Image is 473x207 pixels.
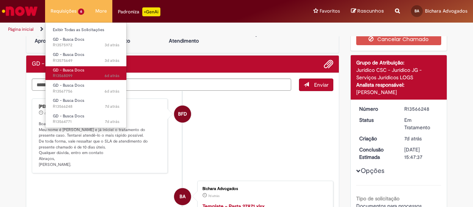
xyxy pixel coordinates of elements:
[324,59,333,69] button: Adicionar anexos
[314,81,329,88] span: Enviar
[357,7,384,14] span: Rascunhos
[45,22,127,128] ul: Requisições
[39,104,162,109] div: [PERSON_NAME]
[105,119,119,124] time: 24/09/2025 20:55:46
[105,89,119,94] span: 6d atrás
[354,146,399,161] dt: Conclusão Estimada
[118,7,160,16] div: Padroniza
[53,73,119,79] span: R13568099
[105,119,119,124] span: 7d atrás
[45,51,127,64] a: Aberto R13575649 : GD - Busca Docs
[354,135,399,142] dt: Criação
[29,30,65,44] p: Aguardando Aprovação
[142,7,160,16] p: +GenAi
[178,105,187,123] span: BFD
[354,105,399,113] dt: Número
[174,188,191,205] div: Bichara Advogados
[53,67,84,73] span: GD - Busca Docs
[415,9,419,13] span: BA
[404,135,422,142] time: 25/09/2025 11:47:34
[354,116,399,124] dt: Status
[356,66,442,81] div: Jurídico CSC - Jurídico JG - Serviços Jurídicos LOGS
[45,112,127,126] a: Aberto R13564771 : GD - Busca Docs
[45,36,127,49] a: Aberto R13575972 : GD - Busca Docs
[208,194,220,198] time: 25/09/2025 11:43:08
[51,7,76,15] span: Requisições
[53,42,119,48] span: R13575972
[105,73,119,79] span: 6d atrás
[105,42,119,48] time: 29/09/2025 11:04:06
[53,119,119,125] span: R13564771
[404,116,439,131] div: Em Tratamento
[105,89,119,94] time: 25/09/2025 16:20:12
[95,7,107,15] span: More
[53,89,119,94] span: R13567756
[180,188,186,206] span: BA
[32,61,76,67] h2: GD - Busca Docs Histórico de tíquete
[105,42,119,48] span: 3d atrás
[105,104,119,109] span: 7d atrás
[351,8,384,15] a: Rascunhos
[299,79,333,91] button: Enviar
[6,23,310,36] ul: Trilhas de página
[53,104,119,110] span: R13566248
[356,195,399,202] b: Tipo de solicitação
[45,81,127,95] a: Aberto R13567756 : GD - Busca Docs
[404,135,422,142] span: 7d atrás
[404,146,439,161] div: [DATE] 15:47:37
[166,30,202,44] p: Em Atendimento
[356,59,442,66] div: Grupo de Atribuição:
[39,121,162,168] p: Boa tarde, tudo bem? Meu nome é [PERSON_NAME] e já iniciei o tratamento do presente caso. Tentare...
[53,52,84,57] span: GD - Busca Docs
[45,66,127,80] a: Aberto R13568099 : GD - Busca Docs
[1,4,39,19] img: ServiceNow
[32,79,291,91] textarea: Digite sua mensagem aqui...
[404,105,439,113] div: R13566248
[45,97,127,110] a: Aberto R13566248 : GD - Busca Docs
[53,58,119,64] span: R13575649
[356,33,442,45] button: Cancelar Chamado
[45,26,127,34] a: Exibir Todas as Solicitações
[8,26,34,32] a: Página inicial
[105,58,119,63] span: 3d atrás
[105,73,119,79] time: 25/09/2025 17:06:07
[53,113,84,119] span: GD - Busca Docs
[356,89,442,96] div: [PERSON_NAME]
[44,111,56,116] time: 25/09/2025 14:31:11
[356,81,442,89] div: Analista responsável:
[53,83,84,88] span: GD - Busca Docs
[203,187,326,191] div: Bichara Advogados
[53,37,84,42] span: GD - Busca Docs
[78,9,84,15] span: 6
[208,194,220,198] span: 7d atrás
[404,135,439,142] div: 25/09/2025 11:47:34
[53,98,84,103] span: GD - Busca Docs
[105,104,119,109] time: 25/09/2025 11:47:35
[105,58,119,63] time: 29/09/2025 10:19:40
[425,8,467,14] span: Bichara Advogados
[174,106,191,123] div: Beatriz Florio De Jesus
[44,111,56,116] span: 6d atrás
[320,7,340,15] span: Favoritos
